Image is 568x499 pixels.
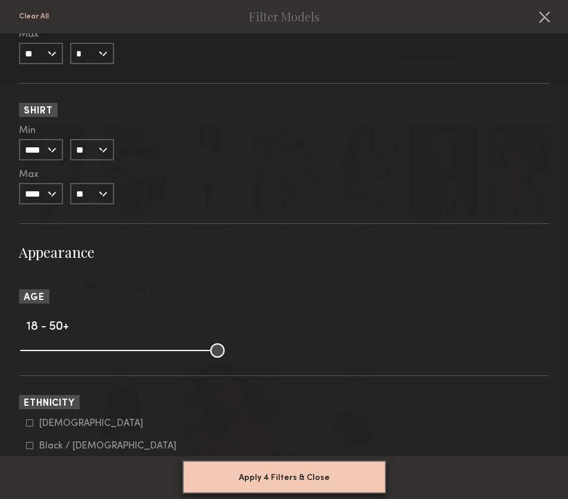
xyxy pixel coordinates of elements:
common-close-button: Cancel [535,7,554,29]
button: Apply 4 Filters & Close [182,460,386,494]
span: Ethnicity [24,399,75,408]
span: 18 - 50+ [26,321,69,333]
div: Black / [DEMOGRAPHIC_DATA] [39,443,176,450]
span: Max [19,170,39,179]
span: Min [19,126,36,135]
h2: Filter Models [249,11,320,23]
span: Max [19,30,39,39]
span: Shirt [24,107,53,116]
button: Clear All [19,12,49,21]
h3: Appearance [19,243,549,261]
button: Cancel [535,7,554,26]
div: [DEMOGRAPHIC_DATA] [39,420,143,427]
span: Age [24,293,45,302]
